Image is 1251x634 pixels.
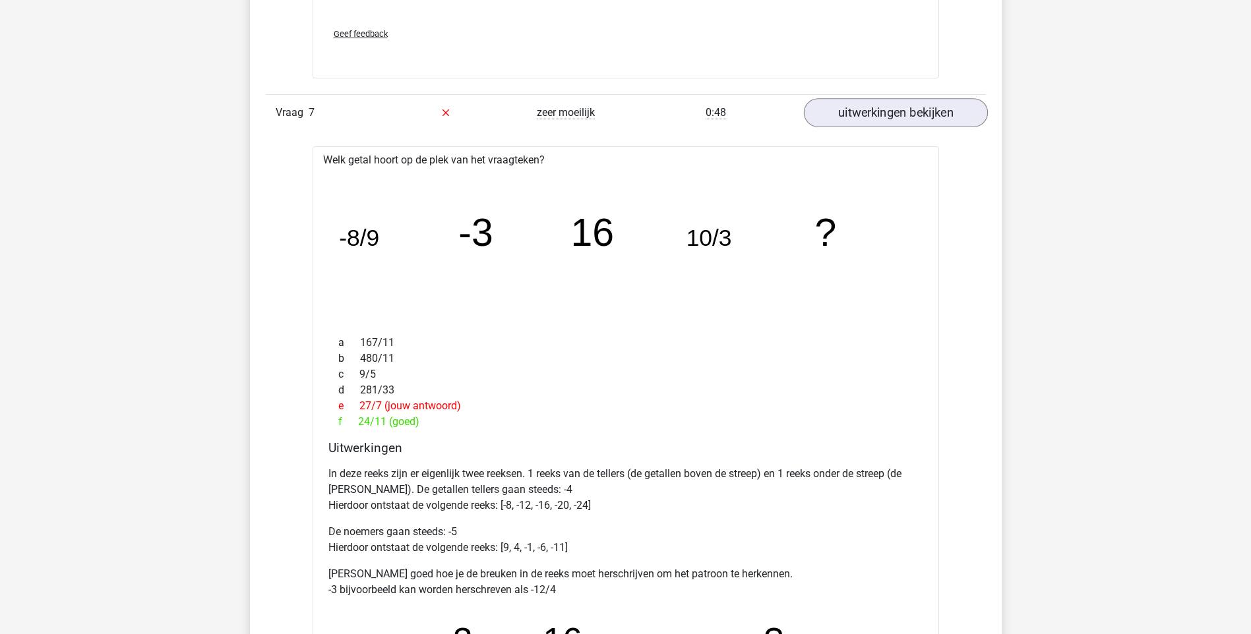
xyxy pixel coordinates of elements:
span: d [338,382,360,398]
tspan: -3 [458,211,493,254]
span: a [338,335,360,351]
span: e [338,398,359,414]
p: De noemers gaan steeds: -5 Hierdoor ontstaat de volgende reeks: [9, 4, -1, -6, -11] [328,524,923,556]
tspan: 16 [571,211,615,254]
div: 27/7 (jouw antwoord) [328,398,923,414]
span: zeer moeilijk [537,106,595,119]
span: 0:48 [706,106,726,119]
div: 480/11 [328,351,923,366]
h4: Uitwerkingen [328,440,923,455]
p: [PERSON_NAME] goed hoe je de breuken in de reeks moet herschrijven om het patroon te herkennen. -... [328,566,923,598]
span: Geef feedback [334,29,388,39]
p: In deze reeks zijn er eigenlijk twee reeksen. 1 reeks van de tellers (de getallen boven de streep... [328,466,923,513]
span: 7 [309,106,315,119]
tspan: 10/3 [687,225,732,251]
span: c [338,366,359,382]
span: b [338,351,360,366]
tspan: ? [816,211,838,254]
div: 167/11 [328,335,923,351]
span: Vraag [276,105,309,121]
div: 9/5 [328,366,923,382]
tspan: -8/9 [339,225,379,251]
div: 24/11 (goed) [328,414,923,430]
span: f [338,414,358,430]
a: uitwerkingen bekijken [803,98,987,127]
div: 281/33 [328,382,923,398]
